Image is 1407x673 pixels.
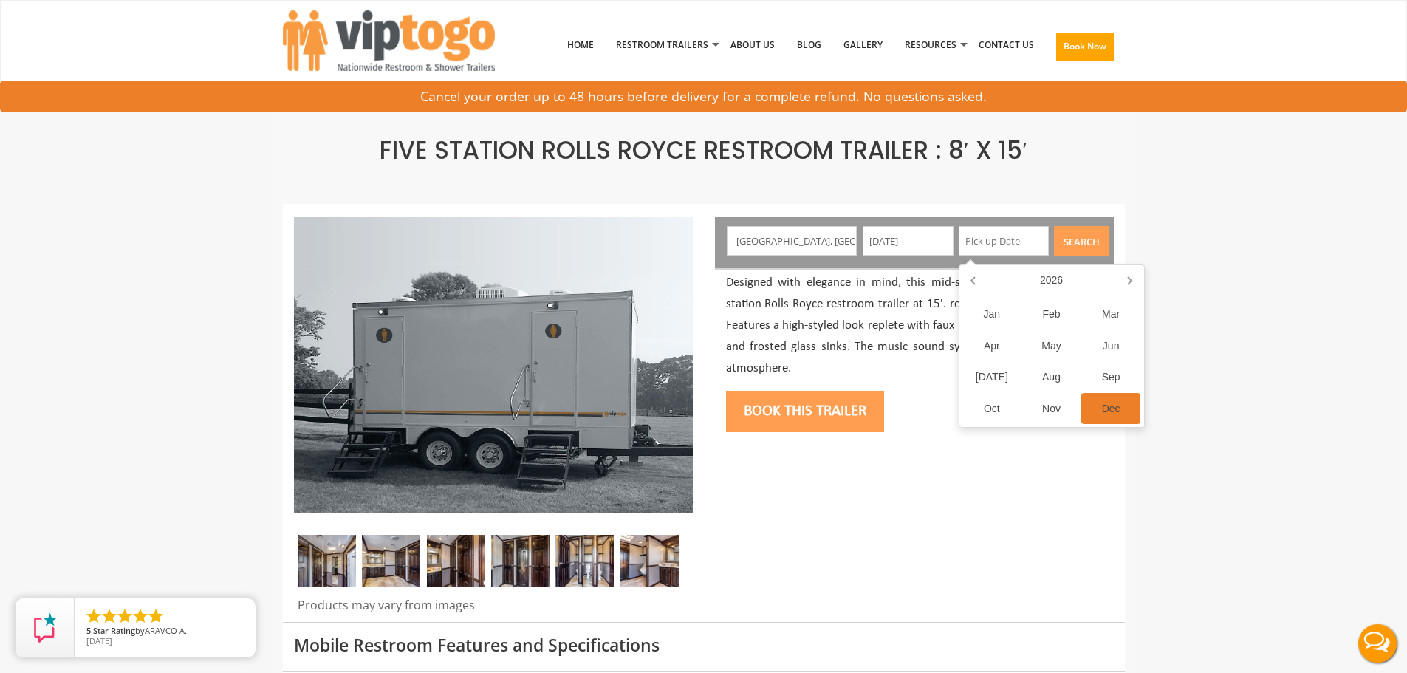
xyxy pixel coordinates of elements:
a: Blog [786,7,832,83]
li:  [131,607,149,625]
img: Review Rating [30,613,60,643]
li:  [85,607,103,625]
li:  [147,607,165,625]
a: Home [556,7,605,83]
h3: Mobile Restroom Features and Specifications [294,636,1114,655]
img: VIPTOGO [283,10,495,71]
span: ARAVCO A. [145,625,187,636]
div: Aug [1021,361,1081,393]
button: Search [1054,226,1109,256]
li:  [116,607,134,625]
span: 5 [86,625,91,636]
div: [DATE] [962,361,1022,393]
li:  [100,607,118,625]
input: Delivery Date [863,226,954,256]
div: Nov [1021,393,1081,425]
span: Star Rating [93,625,135,636]
div: Mar [1081,298,1141,330]
span: Five Station Rolls Royce Restroom Trailer : 8′ x 15′ [380,133,1027,168]
div: Feb [1021,298,1081,330]
p: Designed with elegance in mind, this mid-sized trailer presents a five station Rolls Royce restro... [726,273,1103,380]
div: 2026 [1034,268,1069,292]
div: May [1021,330,1081,362]
a: Restroom Trailers [605,7,719,83]
img: Restroom Trailer [620,535,679,587]
input: Pick up Date [959,226,1050,256]
img: Restroom Trailer [298,535,356,587]
span: [DATE] [86,635,112,646]
img: Restroom trailer rental [362,535,420,587]
a: Book Now [1045,7,1125,92]
button: Book Now [1056,33,1114,61]
div: Sep [1081,361,1141,393]
a: Gallery [832,7,894,83]
div: Dec [1081,393,1141,425]
img: Restroom Trailer [555,535,614,587]
a: Resources [894,7,968,83]
button: Book this trailer [726,391,884,432]
a: Contact Us [968,7,1045,83]
div: Jan [962,298,1022,330]
div: Oct [962,393,1022,425]
div: Jun [1081,330,1141,362]
img: Restroom Trailer [491,535,550,587]
img: Restroom Trailer [427,535,485,587]
img: Full view of five station restroom trailer with two separate doors for men and women [294,217,693,513]
div: Apr [962,330,1022,362]
input: Enter your Address [727,226,857,256]
a: About Us [719,7,786,83]
div: Products may vary from images [294,597,693,622]
button: Live Chat [1348,614,1407,673]
span: by [86,626,244,637]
